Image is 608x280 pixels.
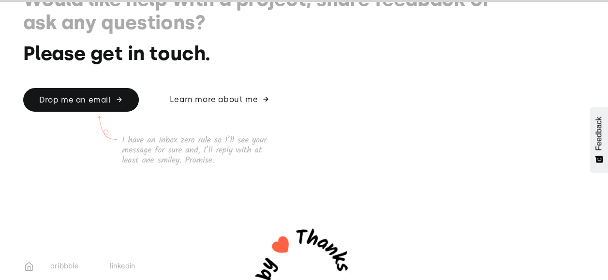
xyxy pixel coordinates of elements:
[594,117,603,150] span: Feedback
[23,42,497,65] h1: Please get in touch.
[39,95,111,104] div: Drop me an email
[50,260,79,273] div: dribbble
[110,260,136,273] div: linkedin
[590,107,608,173] button: Feedback - Show survey
[154,88,285,111] a: Learn more about me
[43,259,87,274] a: dribbble
[102,259,144,274] a: linkedin
[170,95,258,104] div: Learn more about me
[23,88,139,112] a: Drop me an email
